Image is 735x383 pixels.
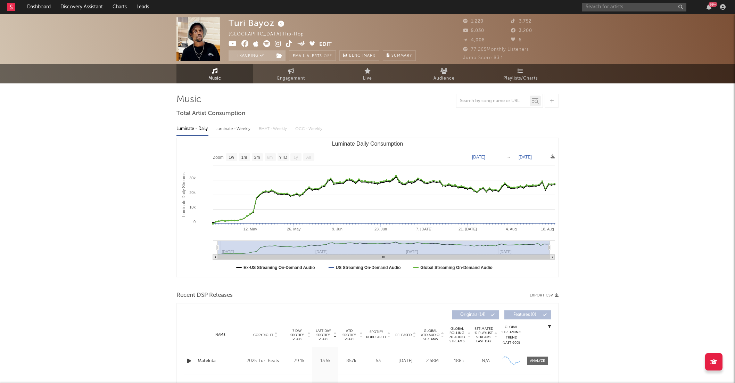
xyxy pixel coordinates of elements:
span: 3,200 [511,28,532,33]
span: Global ATD Audio Streams [421,329,440,341]
span: Spotify Popularity [366,329,387,340]
span: 4,008 [463,38,485,42]
input: Search by song name or URL [456,98,530,104]
text: 26. May [287,227,301,231]
button: 99+ [707,4,711,10]
div: 2.58M [421,358,444,365]
text: 7. [DATE] [416,227,432,231]
span: 77,265 Monthly Listeners [463,47,529,52]
div: Global Streaming Trend (Last 60D) [501,325,522,345]
button: Summary [383,50,416,61]
text: Global Streaming On-Demand Audio [420,265,493,270]
span: Music [208,74,221,83]
div: [GEOGRAPHIC_DATA] | Hip-Hop [229,30,312,39]
div: 857k [340,358,363,365]
div: Luminate - Weekly [215,123,252,135]
span: Originals ( 14 ) [457,313,489,317]
span: Copyright [253,333,273,337]
text: 12. May [243,227,257,231]
div: 79.1k [288,358,311,365]
text: Luminate Daily Streams [181,172,186,217]
svg: Luminate Daily Consumption [177,138,558,277]
span: Recent DSP Releases [176,291,233,300]
span: 3,752 [511,19,531,24]
button: Export CSV [530,293,559,298]
div: 53 [366,358,390,365]
text: 20k [189,190,196,195]
button: Originals(14) [452,310,499,319]
a: Playlists/Charts [482,64,559,83]
text: All [306,155,311,160]
span: Released [395,333,412,337]
text: 1w [229,155,234,160]
text: US Streaming On-Demand Audio [336,265,401,270]
text: Zoom [213,155,224,160]
a: Music [176,64,253,83]
text: 21. [DATE] [459,227,477,231]
div: 99 + [709,2,717,7]
text: 0 [193,220,196,224]
button: Features(0) [504,310,551,319]
div: 188k [447,358,471,365]
span: Global Rolling 7D Audio Streams [447,327,466,343]
text: 3m [254,155,260,160]
text: 18. Aug [541,227,554,231]
div: N/A [474,358,497,365]
span: ATD Spotify Plays [340,329,358,341]
span: Features ( 0 ) [509,313,541,317]
span: 6 [511,38,522,42]
span: Jump Score: 83.1 [463,56,503,60]
button: Edit [319,40,332,49]
div: Name [198,332,243,337]
text: Ex-US Streaming On-Demand Audio [243,265,315,270]
span: 7 Day Spotify Plays [288,329,306,341]
div: [DATE] [394,358,417,365]
text: 6m [267,155,273,160]
text: 1m [241,155,247,160]
input: Search for artists [582,3,686,11]
text: 9. Jun [332,227,342,231]
span: Benchmark [349,52,375,60]
div: 13.5k [314,358,337,365]
text: Luminate Daily Consumption [332,141,403,147]
text: 10k [189,205,196,209]
span: Playlists/Charts [503,74,538,83]
text: YTD [279,155,287,160]
div: 2025 Turi Beats [247,357,284,365]
span: Audience [433,74,455,83]
span: Total Artist Consumption [176,109,245,118]
text: [DATE] [519,155,532,160]
button: Email AlertsOff [289,50,336,61]
button: Tracking [229,50,272,61]
span: 1,220 [463,19,484,24]
text: 4. Aug [506,227,517,231]
div: Luminate - Daily [176,123,208,135]
a: Engagement [253,64,329,83]
a: Audience [406,64,482,83]
em: Off [324,54,332,58]
span: Estimated % Playlist Streams Last Day [474,327,493,343]
span: Summary [391,54,412,58]
text: → [507,155,511,160]
a: Matekita [198,358,243,365]
span: Last Day Spotify Plays [314,329,332,341]
span: Live [363,74,372,83]
span: 5,030 [463,28,484,33]
text: 30k [189,176,196,180]
text: [DATE] [472,155,485,160]
div: Turi Bayoz [229,17,286,29]
text: 23. Jun [374,227,387,231]
a: Live [329,64,406,83]
a: Benchmark [339,50,379,61]
span: Engagement [277,74,305,83]
text: 1y [294,155,298,160]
